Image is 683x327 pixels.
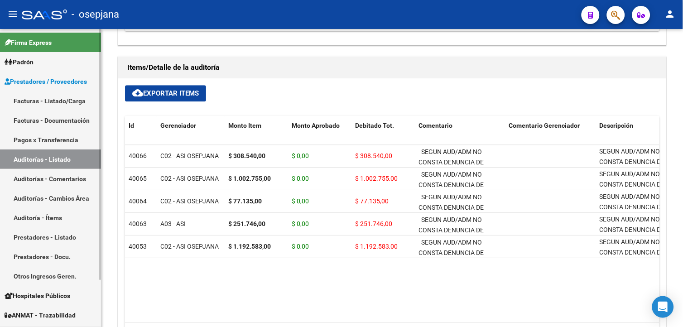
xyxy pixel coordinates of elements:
[292,175,309,182] span: $ 0,00
[228,152,265,159] strong: $ 308.540,00
[129,197,147,205] span: 40064
[132,87,143,98] mat-icon: cloud_download
[292,152,309,159] span: $ 0,00
[125,85,206,101] button: Exportar Items
[129,122,134,129] span: Id
[292,220,309,227] span: $ 0,00
[72,5,119,24] span: - osepjana
[600,216,665,244] span: SEGUN AUD/ADM NO CONSTA DENUNCIA DE INTERNACION
[157,116,225,156] datatable-header-cell: Gerenciador
[228,122,261,129] span: Monto Item
[355,243,398,250] span: $ 1.192.583,00
[600,193,665,221] span: SEGUN AUD/ADM NO CONSTA DENUNCIA DE INTERNACION
[132,89,199,97] span: Exportar Items
[5,77,87,87] span: Prestadores / Proveedores
[129,152,147,159] span: 40066
[129,220,147,227] span: 40063
[355,197,389,205] span: $ 77.135,00
[5,38,52,48] span: Firma Express
[600,148,665,176] span: SEGUN AUD/ADM NO CONSTA DENUNCIA DE INTERNACION
[7,9,18,19] mat-icon: menu
[160,197,219,205] span: C02 - ASI OSEPJANA
[600,238,665,266] span: SEGUN AUD/ADM NO CONSTA DENUNCIA DE INTERNACION
[228,220,265,227] strong: $ 251.746,00
[418,122,452,129] span: Comentario
[418,171,484,199] span: SEGUN AUD/ADM NO CONSTA DENUNCIA DE INTERNACION
[665,9,676,19] mat-icon: person
[160,152,219,159] span: C02 - ASI OSEPJANA
[228,243,271,250] strong: $ 1.192.583,00
[125,116,157,156] datatable-header-cell: Id
[288,116,351,156] datatable-header-cell: Monto Aprobado
[652,296,674,318] div: Open Intercom Messenger
[5,310,76,320] span: ANMAT - Trazabilidad
[292,197,309,205] span: $ 0,00
[600,170,665,198] span: SEGUN AUD/ADM NO CONSTA DENUNCIA DE INTERNACION
[225,116,288,156] datatable-header-cell: Monto Item
[129,243,147,250] span: 40053
[355,122,394,129] span: Debitado Tot.
[509,122,580,129] span: Comentario Gerenciador
[292,243,309,250] span: $ 0,00
[5,291,70,301] span: Hospitales Públicos
[127,60,657,75] h1: Items/Detalle de la auditoría
[129,175,147,182] span: 40065
[418,239,484,267] span: SEGUN AUD/ADM NO CONSTA DENUNCIA DE INTERNACION
[160,175,219,182] span: C02 - ASI OSEPJANA
[228,197,262,205] strong: $ 77.135,00
[418,216,484,244] span: SEGUN AUD/ADM NO CONSTA DENUNCIA DE INTERNACION
[228,175,271,182] strong: $ 1.002.755,00
[415,116,505,156] datatable-header-cell: Comentario
[160,122,196,129] span: Gerenciador
[418,193,484,221] span: SEGUN AUD/ADM NO CONSTA DENUNCIA DE INTERNACION
[160,243,219,250] span: C02 - ASI OSEPJANA
[355,220,392,227] span: $ 251.746,00
[600,122,634,129] span: Descripción
[505,116,596,156] datatable-header-cell: Comentario Gerenciador
[355,175,398,182] span: $ 1.002.755,00
[160,220,186,227] span: A03 - ASI
[351,116,415,156] datatable-header-cell: Debitado Tot.
[418,148,484,176] span: SEGUN AUD/ADM NO CONSTA DENUNCIA DE INTERNACION
[5,57,34,67] span: Padrón
[292,122,340,129] span: Monto Aprobado
[355,152,392,159] span: $ 308.540,00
